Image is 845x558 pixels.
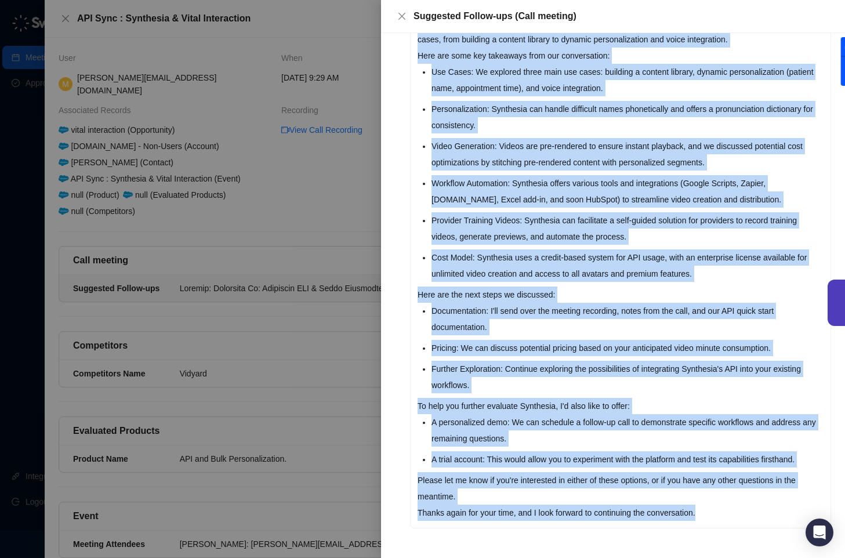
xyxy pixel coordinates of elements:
li: Use Cases: We explored three main use cases: building a content library, dynamic personalization ... [431,64,824,96]
li: Provider Training Videos: Synthesia can facilitate a self-guided solution for providers to record... [431,212,824,245]
li: A trial account: This would allow you to experiment with the platform and test its capabilities f... [431,451,824,468]
p: Please let me know if you're interested in either of these options, or if you have any other ques... [418,472,824,505]
li: Cost Model: Synthesia uses a credit-based system for API usage, with an enterprise license availa... [431,249,824,282]
li: Workflow Automation: Synthesia offers various tools and integrations (Google Scripts, Zapier, [DO... [431,175,824,208]
p: Here are some key takeaways from our conversation: [418,48,824,64]
button: Close [395,9,409,23]
li: A personalized demo: We can schedule a follow-up call to demonstrate specific workflows and addre... [431,414,824,447]
li: Further Exploration: Continue exploring the possibilities of integrating Synthesia's API into you... [431,361,824,393]
li: Personalization: Synthesia can handle difficult names phonetically and offers a pronunciation dic... [431,101,824,133]
p: To help you further evaluate Synthesia, I'd also like to offer: [418,398,824,414]
div: Open Intercom Messenger [806,519,833,546]
p: Thanks again for your time, and I look forward to continuing the conversation. [418,505,824,521]
li: Video Generation: Videos are pre-rendered to ensure instant playback, and we discussed potential ... [431,138,824,171]
li: Documentation: I'll send over the meeting recording, notes from the call, and our API quick start... [431,303,824,335]
li: Pricing: We can discuss potential pricing based on your anticipated video minute consumption. [431,340,824,356]
div: Suggested Follow-ups (Call meeting) [414,9,831,23]
span: close [397,12,407,21]
p: Here are the next steps we discussed: [418,287,824,303]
